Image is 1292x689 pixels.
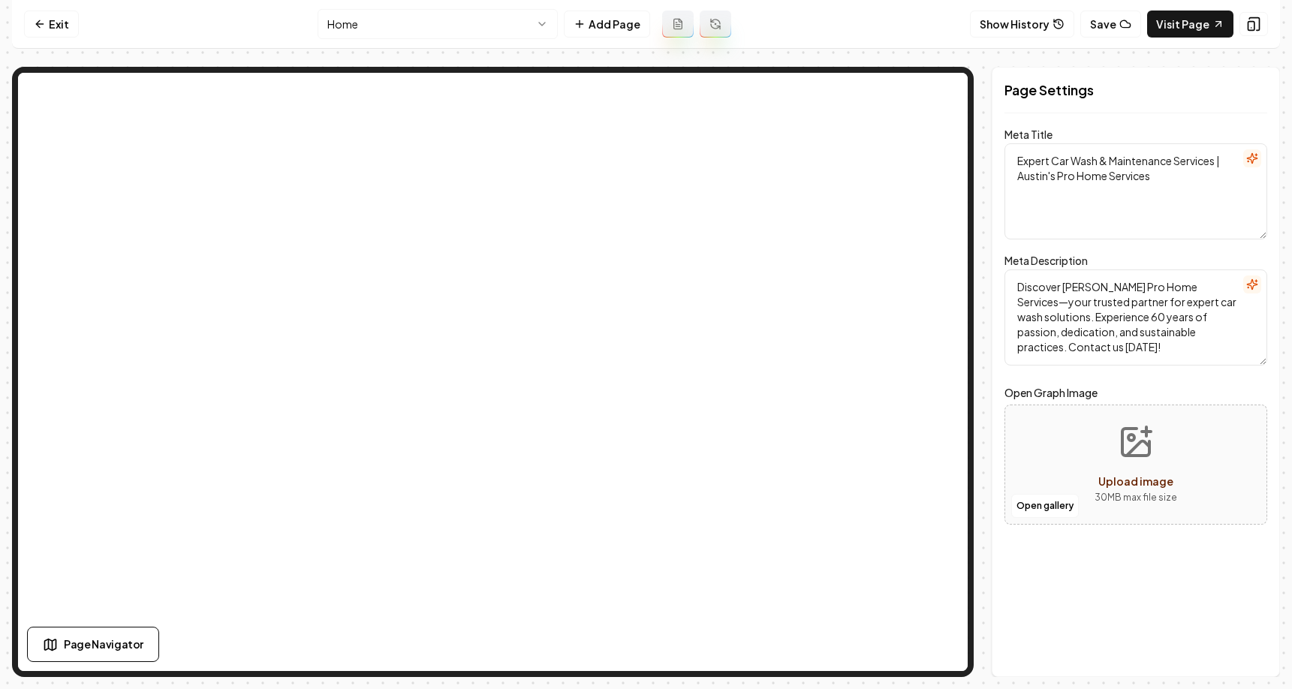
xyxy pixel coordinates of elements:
[564,11,650,38] button: Add Page
[1004,254,1088,267] label: Meta Description
[24,11,79,38] a: Exit
[662,11,694,38] button: Add admin page prompt
[1080,11,1141,38] button: Save
[1011,494,1079,518] button: Open gallery
[1147,11,1233,38] a: Visit Page
[1004,128,1053,141] label: Meta Title
[1004,384,1267,402] label: Open Graph Image
[1083,412,1189,517] button: Upload image
[64,636,143,652] span: Page Navigator
[1095,490,1177,505] p: 30 MB max file size
[1004,80,1267,101] h2: Page Settings
[27,627,159,662] button: Page Navigator
[970,11,1074,38] button: Show History
[700,11,731,38] button: Regenerate page
[1098,474,1173,488] span: Upload image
